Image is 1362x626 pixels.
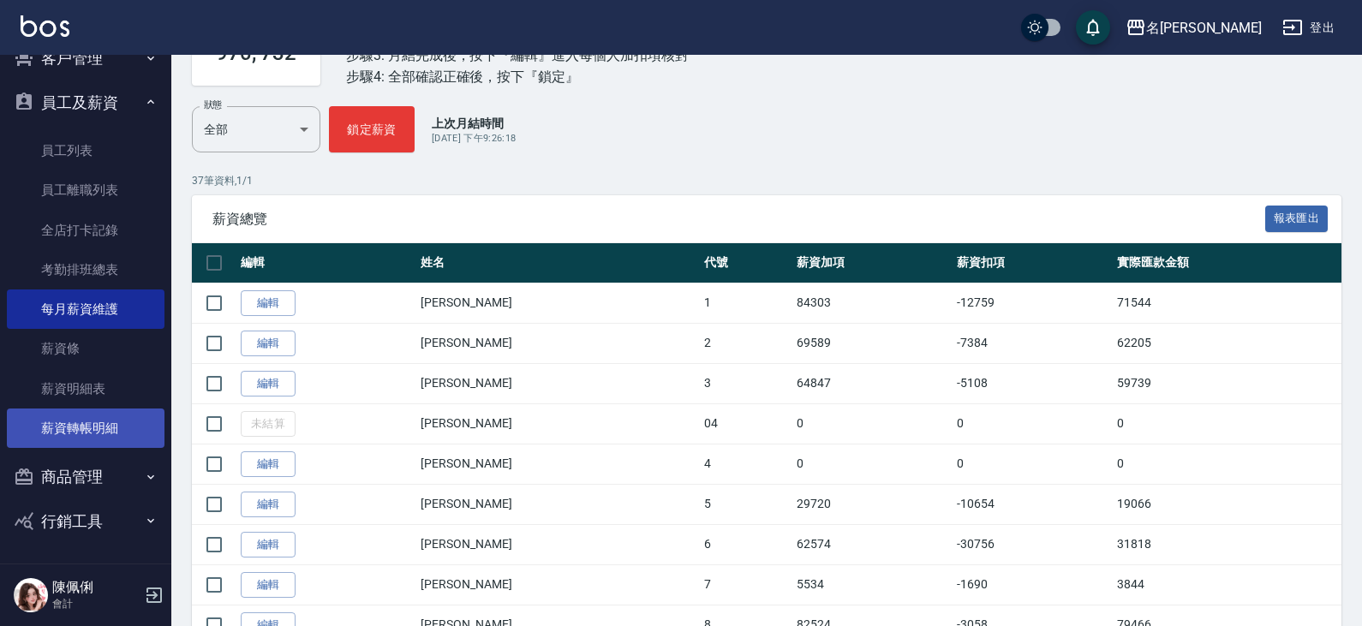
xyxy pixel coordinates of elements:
a: 編輯 [241,331,296,357]
td: 84303 [792,283,953,323]
td: 0 [792,403,953,444]
td: 3844 [1113,564,1341,605]
td: 4 [700,444,792,484]
a: 每月薪資維護 [7,289,164,329]
a: 編輯 [241,532,296,558]
td: 0 [792,444,953,484]
th: 編輯 [236,243,416,283]
td: [PERSON_NAME] [416,403,700,444]
td: 5 [700,484,792,524]
td: 0 [953,444,1113,484]
td: -10654 [953,484,1113,524]
td: 7 [700,564,792,605]
td: [PERSON_NAME] [416,363,700,403]
div: 全部 [192,106,320,152]
a: 編輯 [241,290,296,317]
a: 薪資轉帳明細 [7,408,164,448]
th: 姓名 [416,243,700,283]
td: [PERSON_NAME] [416,444,700,484]
td: -5108 [953,363,1113,403]
td: 59739 [1113,363,1341,403]
td: [PERSON_NAME] [416,283,700,323]
button: 鎖定薪資 [329,106,415,152]
a: 報表匯出 [1265,210,1329,226]
a: 編輯 [241,492,296,518]
td: -7384 [953,323,1113,363]
td: -30756 [953,524,1113,564]
td: 31818 [1113,524,1341,564]
th: 代號 [700,243,792,283]
div: 步驟3: 月結完成後，按下『編輯』進入每個人加扣項核對 [346,45,689,66]
p: 37 筆資料, 1 / 1 [192,173,1341,188]
div: 名[PERSON_NAME] [1146,17,1262,39]
td: 2 [700,323,792,363]
a: 考勤排班總表 [7,250,164,289]
img: Person [14,578,48,612]
span: [DATE] 下午9:26:18 [432,133,516,144]
th: 實際匯款金額 [1113,243,1341,283]
th: 薪資扣項 [953,243,1113,283]
td: 0 [1113,444,1341,484]
a: 全店打卡記錄 [7,211,164,250]
span: 薪資總覽 [212,211,1265,228]
button: 報表匯出 [1265,206,1329,232]
a: 薪資條 [7,329,164,368]
td: [PERSON_NAME] [416,524,700,564]
button: 行銷工具 [7,499,164,544]
div: 步驟4: 全部確認正確後，按下『鎖定』 [346,66,689,87]
a: 編輯 [241,451,296,478]
td: 29720 [792,484,953,524]
td: 64847 [792,363,953,403]
td: 69589 [792,323,953,363]
a: 編輯 [241,572,296,599]
button: 員工及薪資 [7,80,164,125]
td: [PERSON_NAME] [416,484,700,524]
td: 19066 [1113,484,1341,524]
td: 04 [700,403,792,444]
td: 62574 [792,524,953,564]
button: save [1076,10,1110,45]
button: 客戶管理 [7,36,164,80]
button: 商品管理 [7,455,164,499]
td: 0 [1113,403,1341,444]
td: 5534 [792,564,953,605]
td: -1690 [953,564,1113,605]
button: 名[PERSON_NAME] [1119,10,1269,45]
td: [PERSON_NAME] [416,323,700,363]
td: 1 [700,283,792,323]
a: 員工離職列表 [7,170,164,210]
h5: 陳佩俐 [52,579,140,596]
a: 員工列表 [7,131,164,170]
td: [PERSON_NAME] [416,564,700,605]
button: 登出 [1275,12,1341,44]
td: 71544 [1113,283,1341,323]
td: 6 [700,524,792,564]
td: 62205 [1113,323,1341,363]
a: 編輯 [241,371,296,397]
td: -12759 [953,283,1113,323]
p: 上次月結時間 [432,115,516,132]
p: 會計 [52,596,140,611]
label: 狀態 [204,98,222,111]
td: 0 [953,403,1113,444]
th: 薪資加項 [792,243,953,283]
a: 薪資明細表 [7,369,164,408]
td: 3 [700,363,792,403]
img: Logo [21,15,69,37]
